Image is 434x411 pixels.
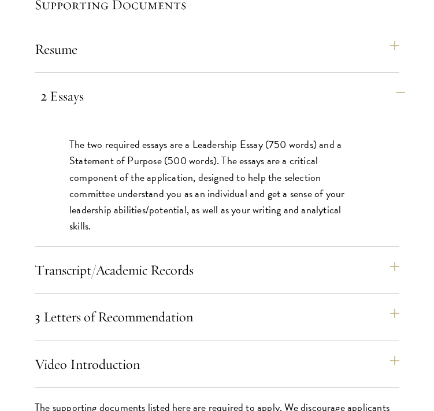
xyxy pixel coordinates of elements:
[69,136,365,234] p: The two required essays are a Leadership Essay (750 words) and a Statement of Purpose (500 words)...
[35,35,399,63] button: Resume
[35,303,399,331] button: 3 Letters of Recommendation
[35,350,399,378] button: Video Introduction
[40,82,405,110] button: 2 Essays
[35,256,399,284] button: Transcript/Academic Records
